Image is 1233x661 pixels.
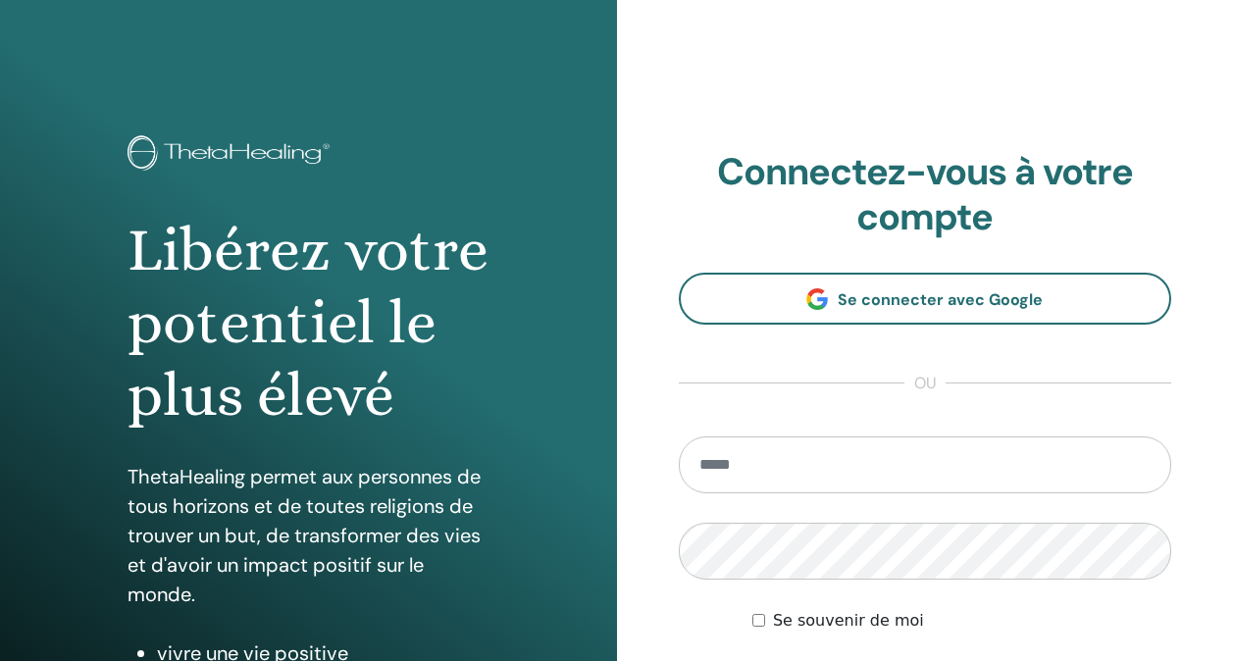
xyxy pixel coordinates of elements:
[679,273,1172,325] a: Se connecter avec Google
[838,289,1043,310] span: Se connecter avec Google
[773,609,924,633] label: Se souvenir de moi
[679,150,1172,239] h2: Connectez-vous à votre compte
[128,214,489,432] h1: Libérez votre potentiel le plus élevé
[904,372,946,395] span: ou
[752,609,1171,633] div: Keep me authenticated indefinitely or until I manually logout
[128,462,489,609] p: ThetaHealing permet aux personnes de tous horizons et de toutes religions de trouver un but, de t...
